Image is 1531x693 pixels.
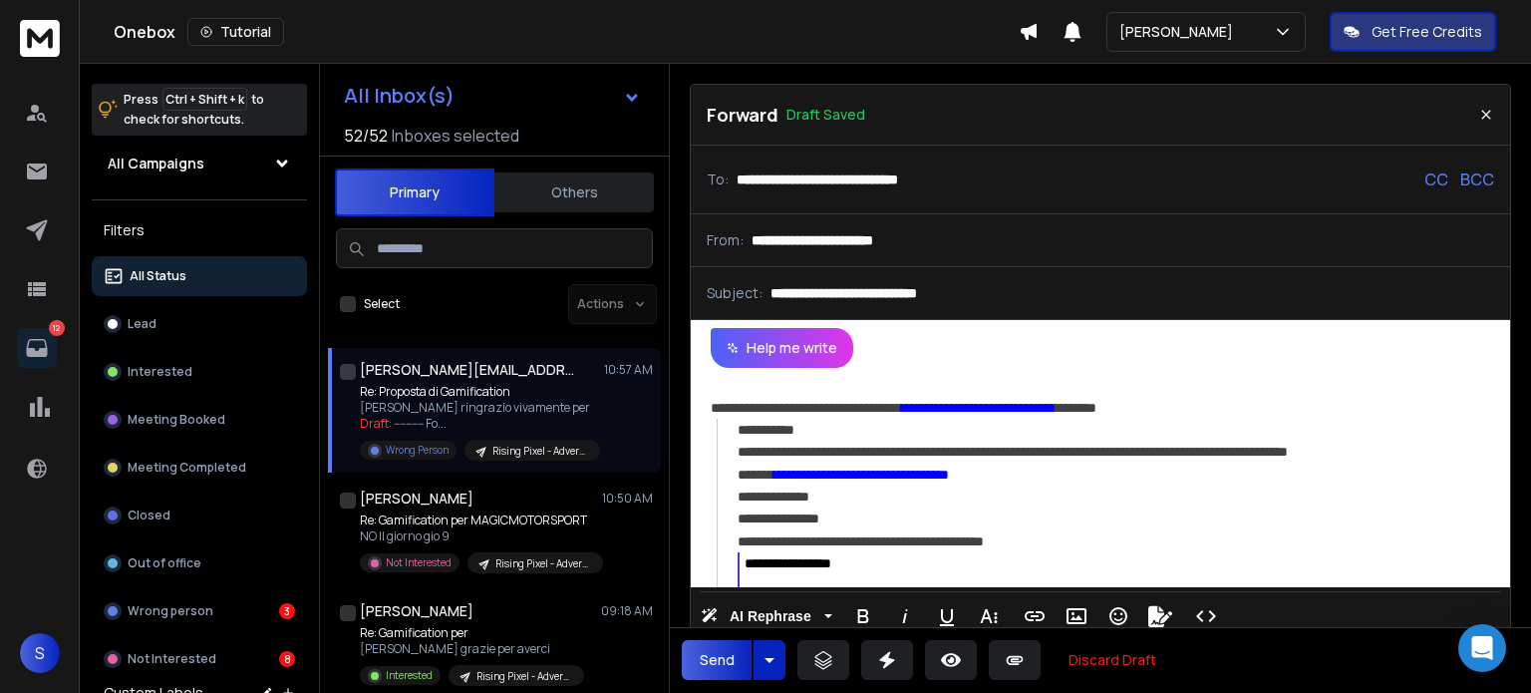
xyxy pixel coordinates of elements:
p: 10:50 AM [602,491,653,507]
button: Italic (Ctrl+I) [886,596,924,636]
p: Wrong Person [386,443,449,458]
button: Closed [92,496,307,535]
button: Insert Link (Ctrl+K) [1016,596,1054,636]
p: Draft Saved [786,105,865,125]
button: Others [494,171,654,214]
p: From: [707,230,744,250]
div: Onebox [114,18,1019,46]
button: Code View [1187,596,1225,636]
p: Out of office [128,555,201,571]
p: To: [707,170,729,189]
button: Tutorial [187,18,284,46]
button: Signature [1141,596,1179,636]
h3: Inboxes selected [392,124,519,148]
span: 52 / 52 [344,124,388,148]
p: Closed [128,508,170,523]
button: All Campaigns [92,144,307,183]
p: Lead [128,316,156,332]
p: CC [1424,168,1448,191]
button: Interested [92,352,307,392]
h1: [PERSON_NAME] [360,489,473,509]
p: Rising Pixel - Advergames / Playable Ads [476,669,572,684]
p: Subject: [707,283,763,303]
button: All Inbox(s) [328,76,657,116]
h3: Filters [92,216,307,244]
p: [PERSON_NAME] [1119,22,1241,42]
h1: All Inbox(s) [344,86,455,106]
span: Ctrl + Shift + k [162,88,247,111]
h1: All Campaigns [108,154,204,173]
p: Re: Gamification per [360,625,584,641]
p: Meeting Completed [128,460,246,476]
p: Rising Pixel - Advergames / Playable Ads [492,444,588,459]
a: 12 [17,328,57,368]
button: Underline (Ctrl+U) [928,596,966,636]
p: 09:18 AM [601,603,653,619]
span: ---------- Fo ... [394,415,447,432]
button: Emoticons [1099,596,1137,636]
button: Out of office [92,543,307,583]
p: 12 [49,320,65,336]
button: S [20,633,60,673]
p: Rising Pixel - Advergames / Playable Ads [495,556,591,571]
button: Send [682,640,752,680]
button: Meeting Booked [92,400,307,440]
p: Not Interested [386,555,452,570]
p: Re: Proposta di Gamification [360,384,599,400]
h1: [PERSON_NAME] [360,601,473,621]
button: AI Rephrase [697,596,836,636]
button: Insert Image (Ctrl+P) [1058,596,1095,636]
button: Discard Draft [1053,640,1172,680]
p: 10:57 AM [604,362,653,378]
button: Lead [92,304,307,344]
p: [PERSON_NAME] grazie per averci [360,641,584,657]
p: [PERSON_NAME] ringrazio vivamente per [360,400,599,416]
label: Select [364,296,400,312]
div: 8 [279,651,295,667]
p: Press to check for shortcuts. [124,90,264,130]
p: All Status [130,268,186,284]
p: Wrong person [128,603,213,619]
p: BCC [1460,168,1494,191]
div: 3 [279,603,295,619]
p: Interested [128,364,192,380]
p: NO Il giorno gio 9 [360,528,599,544]
span: Draft: [360,415,392,432]
button: Wrong person3 [92,591,307,631]
button: Get Free Credits [1330,12,1496,52]
p: Get Free Credits [1372,22,1482,42]
button: Meeting Completed [92,448,307,488]
button: Bold (Ctrl+B) [844,596,882,636]
div: Open Intercom Messenger [1458,624,1506,672]
button: Help me write [711,328,853,368]
p: Meeting Booked [128,412,225,428]
button: All Status [92,256,307,296]
p: Interested [386,668,433,683]
h1: [PERSON_NAME][EMAIL_ADDRESS][DOMAIN_NAME] [360,360,579,380]
p: Re: Gamification per MAGICMOTORSPORT [360,513,599,528]
button: More Text [970,596,1008,636]
span: AI Rephrase [726,608,815,625]
p: Forward [707,101,778,129]
button: Primary [335,169,494,216]
p: Not Interested [128,651,216,667]
button: Not Interested8 [92,639,307,679]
